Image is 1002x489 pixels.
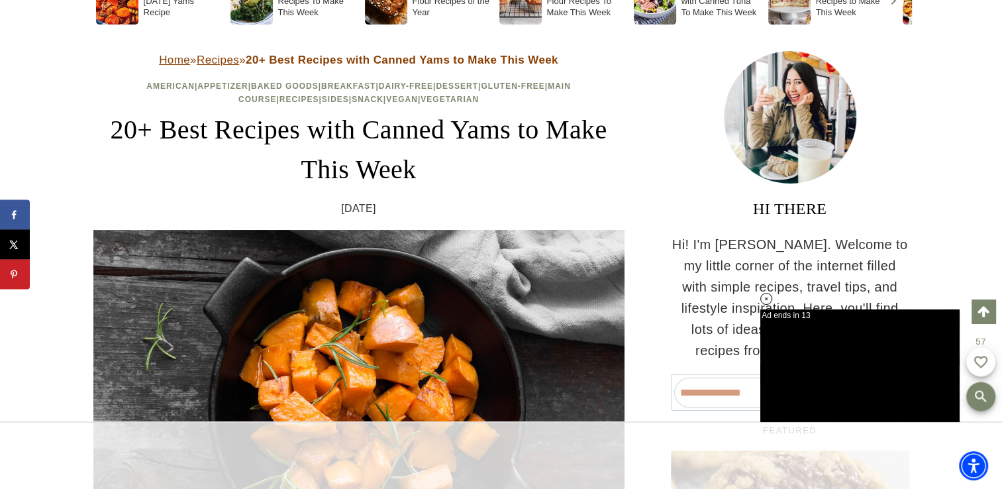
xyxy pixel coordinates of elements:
[159,54,190,66] a: Home
[959,451,988,480] div: Accessibility Menu
[146,81,195,91] a: American
[146,81,571,103] span: | | | | | | | | | | | |
[352,95,383,104] a: Snack
[197,81,248,91] a: Appetizer
[972,299,995,323] a: Scroll to top
[395,423,607,489] iframe: Advertisement
[671,234,909,361] p: Hi! I'm [PERSON_NAME]. Welcome to my little corner of the internet filled with simple recipes, tr...
[322,95,349,104] a: Sides
[481,81,544,91] a: Gluten-Free
[251,81,319,91] a: Baked Goods
[246,54,558,66] strong: 20+ Best Recipes with Canned Yams to Make This Week
[386,95,418,104] a: Vegan
[279,95,319,104] a: Recipes
[436,81,478,91] a: Dessert
[341,200,376,217] time: [DATE]
[379,81,433,91] a: Dairy-Free
[760,309,959,421] iframe: Advertisement
[671,197,909,221] h3: HI THERE
[159,54,558,66] span: » »
[421,95,479,104] a: Vegetarian
[321,81,376,91] a: Breakfast
[197,54,239,66] a: Recipes
[238,81,571,103] a: Main Course
[93,110,625,190] h1: 20+ Best Recipes with Canned Yams to Make This Week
